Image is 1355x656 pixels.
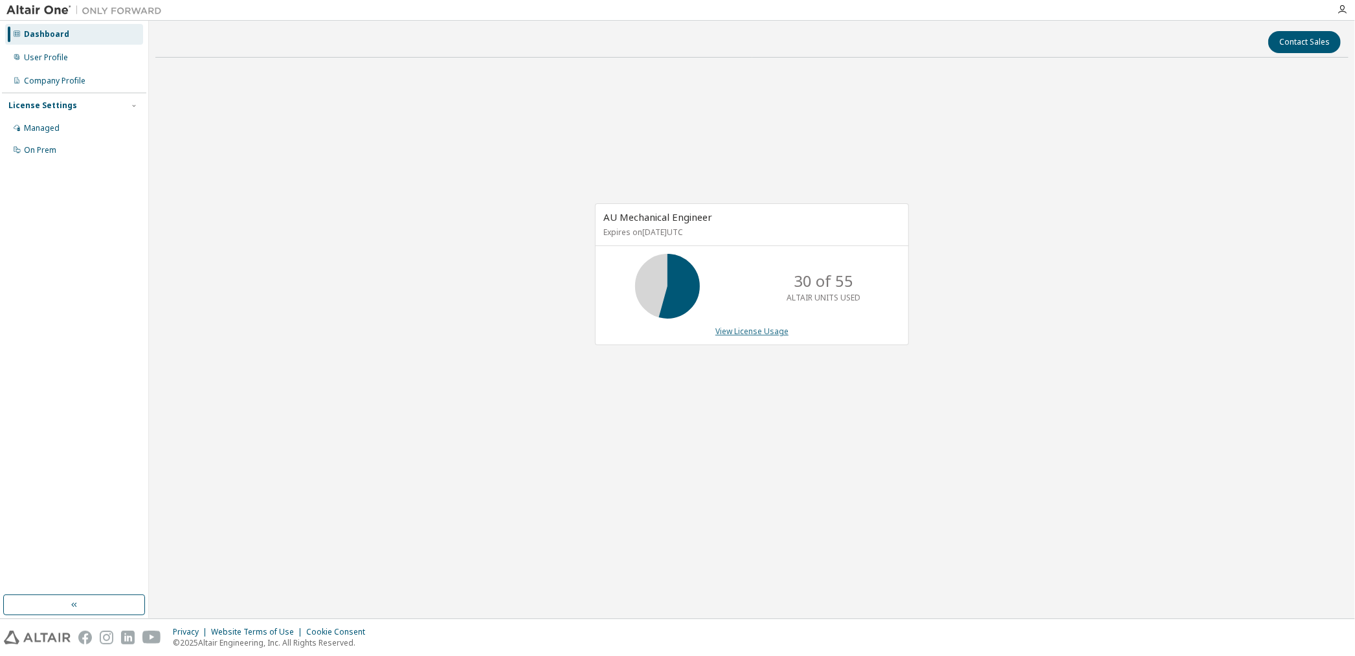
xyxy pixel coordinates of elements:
[603,227,897,238] p: Expires on [DATE] UTC
[173,627,211,637] div: Privacy
[211,627,306,637] div: Website Terms of Use
[173,637,373,648] p: © 2025 Altair Engineering, Inc. All Rights Reserved.
[78,631,92,644] img: facebook.svg
[142,631,161,644] img: youtube.svg
[121,631,135,644] img: linkedin.svg
[24,76,85,86] div: Company Profile
[24,52,68,63] div: User Profile
[8,100,77,111] div: License Settings
[306,627,373,637] div: Cookie Consent
[6,4,168,17] img: Altair One
[24,145,56,155] div: On Prem
[4,631,71,644] img: altair_logo.svg
[24,29,69,40] div: Dashboard
[794,270,853,292] p: 30 of 55
[787,292,860,303] p: ALTAIR UNITS USED
[1268,31,1341,53] button: Contact Sales
[603,210,712,223] span: AU Mechanical Engineer
[24,123,60,133] div: Managed
[715,326,789,337] a: View License Usage
[100,631,113,644] img: instagram.svg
